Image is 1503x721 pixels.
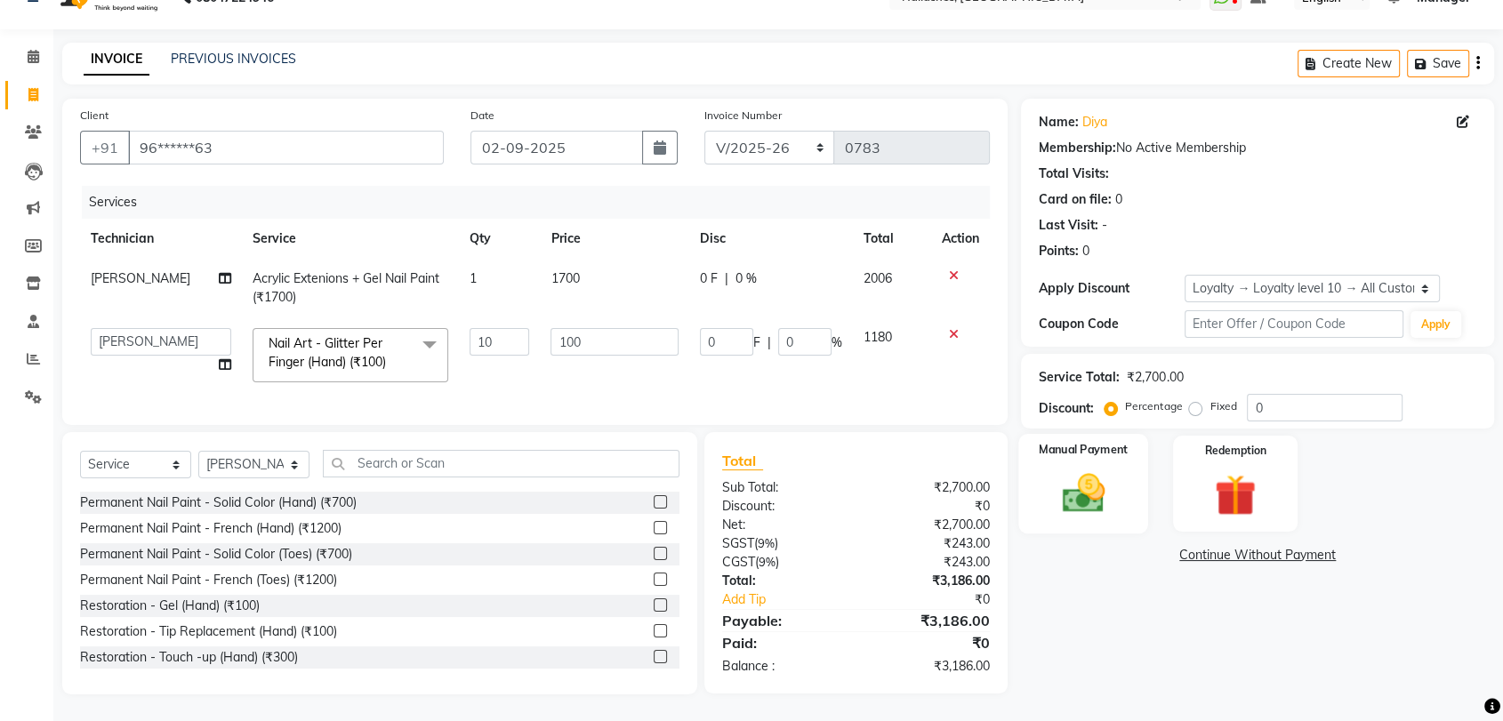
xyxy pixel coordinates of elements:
span: 2006 [864,270,892,286]
span: 0 % [735,269,757,288]
div: Last Visit: [1039,216,1098,235]
a: Add Tip [709,590,880,609]
img: _cash.svg [1049,469,1118,518]
div: Restoration - Touch -up (Hand) (₹300) [80,648,298,667]
th: Qty [459,219,540,259]
span: Nail Art - Glitter Per Finger (Hand) (₹100) [269,335,386,370]
a: x [386,354,394,370]
div: Membership: [1039,139,1116,157]
div: ₹243.00 [856,534,1004,553]
div: ₹3,186.00 [856,657,1004,676]
input: Search by Name/Mobile/Email/Code [128,131,444,164]
label: Percentage [1125,398,1182,414]
div: ₹2,700.00 [1127,368,1183,387]
div: Net: [709,516,856,534]
span: 1 [470,270,477,286]
div: Discount: [1039,399,1094,418]
div: Permanent Nail Paint - French (Toes) (₹1200) [80,571,337,589]
span: Acrylic Extenions + Gel Nail Paint (₹1700) [253,270,439,305]
div: Sub Total: [709,478,856,497]
label: Client [80,108,109,124]
a: Continue Without Payment [1025,546,1491,565]
div: Coupon Code [1039,315,1185,333]
label: Redemption [1204,443,1266,459]
div: Total Visits: [1039,164,1109,183]
div: 0 [1115,190,1122,209]
th: Total [853,219,931,259]
span: SGST [722,535,754,551]
button: Save [1407,50,1469,77]
div: Permanent Nail Paint - French (Hand) (₹1200) [80,519,342,538]
th: Price [540,219,689,259]
div: Restoration - Tip Replacement (Hand) (₹100) [80,622,337,641]
span: 1700 [551,270,579,286]
th: Action [931,219,990,259]
div: ₹0 [856,632,1004,653]
label: Date [470,108,494,124]
span: % [832,333,842,352]
a: PREVIOUS INVOICES [171,51,296,67]
div: - [1102,216,1107,235]
div: ₹0 [856,497,1004,516]
div: ₹3,186.00 [856,572,1004,590]
div: ₹2,700.00 [856,516,1004,534]
span: 9% [759,555,776,569]
div: ₹3,186.00 [856,610,1004,631]
span: 9% [758,536,775,550]
div: ( ) [709,553,856,572]
div: Payable: [709,610,856,631]
span: CGST [722,554,755,570]
label: Manual Payment [1040,441,1129,458]
div: Total: [709,572,856,590]
div: Points: [1039,242,1079,260]
div: Restoration - Gel (Hand) (₹100) [80,597,260,615]
th: Service [242,219,459,259]
span: | [725,269,728,288]
input: Search or Scan [323,450,679,477]
span: Total [722,452,763,470]
div: Card on file: [1039,190,1112,209]
span: F [753,333,760,352]
a: Diya [1082,113,1107,132]
div: Permanent Nail Paint - Solid Color (Hand) (₹700) [80,493,357,512]
span: [PERSON_NAME] [91,270,190,286]
div: Apply Discount [1039,279,1185,298]
label: Fixed [1210,398,1236,414]
div: Discount: [709,497,856,516]
div: No Active Membership [1039,139,1476,157]
div: ₹0 [880,590,1003,609]
span: | [768,333,771,352]
div: ( ) [709,534,856,553]
button: Apply [1411,311,1461,338]
div: Paid: [709,632,856,653]
img: _gift.svg [1202,469,1268,521]
div: Balance : [709,657,856,676]
label: Invoice Number [704,108,782,124]
span: 1180 [864,329,892,345]
div: Name: [1039,113,1079,132]
div: 0 [1082,242,1089,260]
button: +91 [80,131,130,164]
div: Permanent Nail Paint - Solid Color (Toes) (₹700) [80,545,352,564]
div: Services [82,186,1003,219]
input: Enter Offer / Coupon Code [1185,310,1403,338]
th: Technician [80,219,242,259]
div: Service Total: [1039,368,1120,387]
div: ₹243.00 [856,553,1004,572]
span: 0 F [700,269,718,288]
div: ₹2,700.00 [856,478,1004,497]
th: Disc [689,219,853,259]
a: INVOICE [84,44,149,76]
button: Create New [1298,50,1400,77]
